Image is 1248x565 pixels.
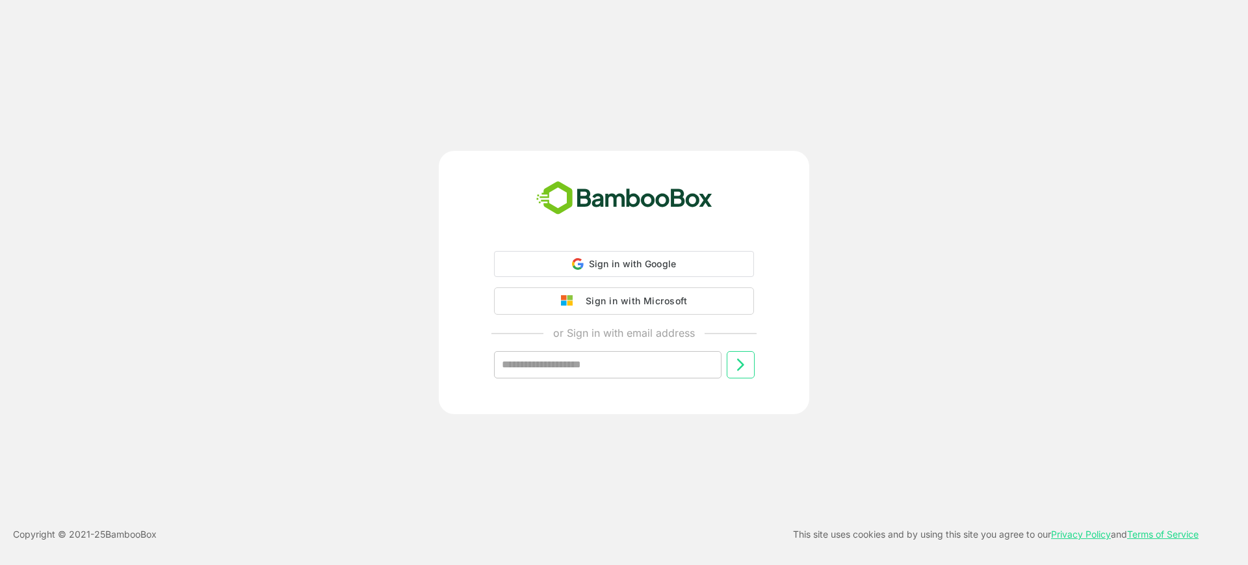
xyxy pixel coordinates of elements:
img: bamboobox [529,177,720,220]
p: or Sign in with email address [553,325,695,341]
div: Sign in with Microsoft [579,293,687,309]
a: Privacy Policy [1051,529,1111,540]
img: google [561,295,579,307]
a: Terms of Service [1127,529,1199,540]
span: Sign in with Google [589,258,677,269]
p: This site uses cookies and by using this site you agree to our and [793,527,1199,542]
div: Sign in with Google [494,251,754,277]
p: Copyright © 2021- 25 BambooBox [13,527,157,542]
button: Sign in with Microsoft [494,287,754,315]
